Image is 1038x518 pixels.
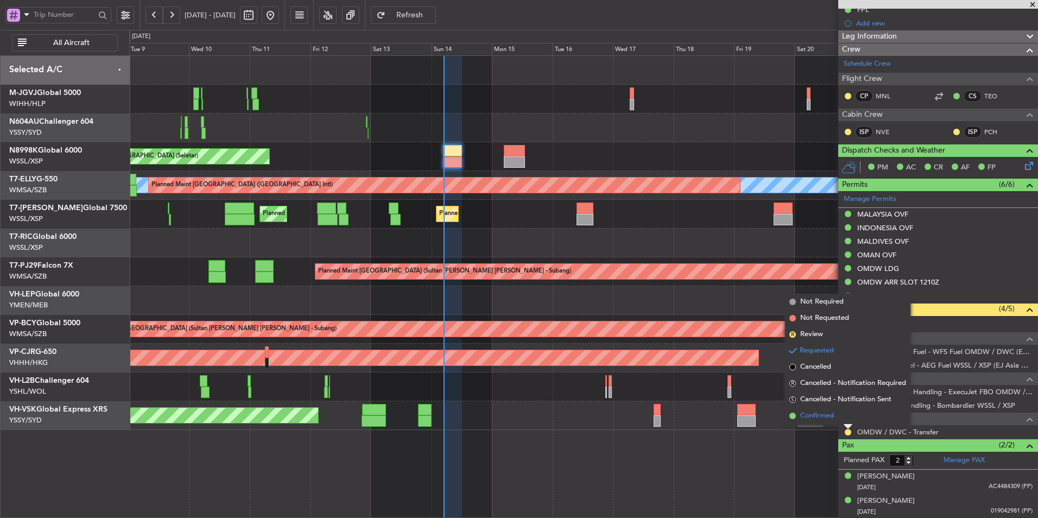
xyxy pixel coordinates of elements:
[613,43,674,56] div: Wed 17
[263,206,370,222] div: Planned Maint Dubai (Al Maktoum Intl)
[961,162,970,173] span: AF
[842,30,897,43] span: Leg Information
[34,7,95,23] input: Trip Number
[9,271,47,281] a: WMSA/SZB
[9,214,43,224] a: WSSL/XSP
[856,292,1033,301] div: Add new
[842,179,868,191] span: Permits
[250,43,311,56] div: Thu 11
[800,394,891,405] span: Cancelled - Notification Sent
[371,43,432,56] div: Sat 13
[984,127,1009,137] a: PCH
[857,264,899,273] div: OMDW LDG
[12,34,118,52] button: All Aircraft
[857,401,1015,410] a: WSSL / XSP - Handling - Bombardier WSSL / XSP
[9,185,47,195] a: WMSA/SZB
[9,406,107,413] a: VH-VSKGlobal Express XRS
[9,329,47,339] a: WMSA/SZB
[439,206,567,222] div: Planned Maint [GEOGRAPHIC_DATA] (Seletar)
[856,18,1033,28] div: Add new
[906,162,916,173] span: AC
[795,43,856,56] div: Sat 20
[800,362,831,372] span: Cancelled
[9,387,46,396] a: YSHL/WOL
[9,204,127,212] a: T7-[PERSON_NAME]Global 7500
[9,204,83,212] span: T7-[PERSON_NAME]
[944,455,985,466] a: Manage PAX
[9,233,33,241] span: T7-RIC
[857,210,908,219] div: MALAYSIA OVF
[876,91,900,101] a: MNL
[311,43,371,56] div: Fri 12
[844,194,896,205] a: Manage Permits
[857,361,1033,370] a: WSSL / XSP - Fuel - AEG Fuel WSSL / XSP (EJ Asia Only)
[9,290,79,298] a: VH-LEPGlobal 6000
[9,300,48,310] a: YMEN/MEB
[800,378,906,389] span: Cancelled - Notification Required
[857,483,876,491] span: [DATE]
[9,377,89,384] a: VH-L2BChallenger 604
[964,90,982,102] div: CS
[857,223,913,232] div: INDONESIA OVF
[132,32,150,41] div: [DATE]
[29,39,114,47] span: All Aircraft
[855,90,873,102] div: CP
[984,91,1009,101] a: TEO
[857,250,896,260] div: OMAN OVF
[432,43,492,56] div: Sun 14
[842,144,945,157] span: Dispatch Checks and Weather
[876,127,900,137] a: NVE
[999,303,1015,314] span: (4/5)
[877,162,888,173] span: PM
[9,415,42,425] a: YSSY/SYD
[9,147,38,154] span: N8998K
[9,377,35,384] span: VH-L2B
[151,177,333,193] div: Planned Maint [GEOGRAPHIC_DATA] ([GEOGRAPHIC_DATA] Intl)
[991,507,1033,516] span: 019042981 (PP)
[842,73,882,85] span: Flight Crew
[388,11,432,19] span: Refresh
[9,262,73,269] a: T7-PJ29Falcon 7X
[76,321,337,337] div: Unplanned Maint [GEOGRAPHIC_DATA] (Sultan [PERSON_NAME] [PERSON_NAME] - Subang)
[9,358,48,368] a: VHHH/HKG
[789,396,796,403] span: S
[9,233,77,241] a: T7-RICGlobal 6000
[9,406,36,413] span: VH-VSK
[9,243,43,252] a: WSSL/XSP
[857,508,876,516] span: [DATE]
[492,43,553,56] div: Mon 15
[9,348,56,356] a: VP-CJRG-650
[553,43,613,56] div: Tue 16
[371,7,436,24] button: Refresh
[9,89,37,97] span: M-JGVJ
[999,439,1015,451] span: (2/2)
[9,118,39,125] span: N604AU
[129,43,189,56] div: Tue 9
[857,5,869,14] div: FPL
[9,175,58,183] a: T7-ELLYG-550
[9,348,35,356] span: VP-CJR
[857,471,915,482] div: [PERSON_NAME]
[857,347,1033,356] a: OMDW / DWC - Fuel - WFS Fuel OMDW / DWC (EJ Asia Only)
[9,118,93,125] a: N604AUChallenger 604
[9,89,81,97] a: M-JGVJGlobal 5000
[857,387,1033,396] a: OMDW / DWC - Handling - ExecuJet FBO OMDW / DWC
[185,10,236,20] span: [DATE] - [DATE]
[800,410,834,421] span: Confirmed
[318,263,571,280] div: Planned Maint [GEOGRAPHIC_DATA] (Sultan [PERSON_NAME] [PERSON_NAME] - Subang)
[857,427,939,437] a: OMDW / DWC - Transfer
[800,296,844,307] span: Not Required
[857,277,939,287] div: OMDW ARR SLOT 1210Z
[734,43,795,56] div: Fri 19
[789,380,796,387] span: R
[789,331,796,338] span: R
[800,345,834,356] span: Requested
[9,156,43,166] a: WSSL/XSP
[9,262,37,269] span: T7-PJ29
[9,99,46,109] a: WIHH/HLP
[988,162,996,173] span: FP
[71,148,198,165] div: Planned Maint [GEOGRAPHIC_DATA] (Seletar)
[844,59,891,70] a: Schedule Crew
[9,319,80,327] a: VP-BCYGlobal 5000
[9,147,82,154] a: N8998KGlobal 6000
